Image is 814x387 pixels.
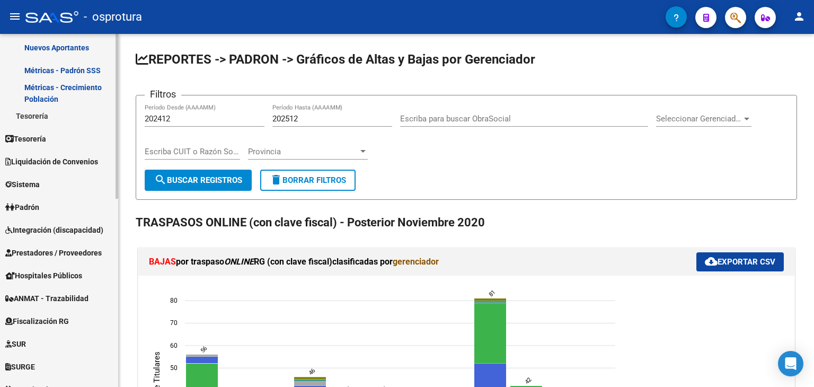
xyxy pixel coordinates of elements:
span: Seleccionar Gerenciador [656,114,742,124]
path: 202508 G01 - Galeno 1 [474,298,506,300]
span: Integración (discapacidad) [5,224,103,236]
h3: Filtros [145,87,181,102]
text: 70 [170,319,178,327]
text: 81 [488,288,497,298]
mat-icon: person [793,10,806,23]
span: SUR [5,338,26,350]
mat-icon: menu [8,10,21,23]
span: Prestadores / Proveedores [5,247,102,259]
text: 60 [170,341,178,349]
text: 42 [524,376,533,385]
span: Tesorería [5,133,46,145]
span: Provincia [248,147,358,156]
span: Liquidación de Convenios [5,156,98,168]
button: Buscar Registros [145,170,252,191]
text: 46 [307,367,317,376]
span: - osprotura [84,5,142,29]
span: ANMAT - Trazabilidad [5,293,89,304]
span: gerenciador [393,257,439,267]
h2: TRASPASOS ONLINE (con clave fiscal) - Posterior Noviembre 2020 [136,213,797,233]
span: Sistema [5,179,40,190]
span: Padrón [5,201,39,213]
path: 202508 OS1 - Osprotura 1 [474,301,506,303]
span: Hospitales Públicos [5,270,82,282]
text: 50 [170,364,178,372]
span: BAJAS [149,257,176,267]
text: 56 [199,345,209,354]
button: Borrar Filtros [260,170,356,191]
span: REPORTES -> PADRON -> Gráficos de Altas y Bajas por Gerenciador [136,52,535,67]
h1: por traspaso RG (con clave fiscal) clasificadas por [149,253,696,270]
span: Borrar Filtros [270,175,346,185]
mat-icon: search [154,173,167,186]
mat-icon: delete [270,173,282,186]
path: 202503 OS1 - Osprotura 1 [294,379,326,381]
span: Buscar Registros [154,175,242,185]
span: SURGE [5,361,35,373]
path: 202503 E01 - ETC 2 [294,381,326,385]
path: 202412 Sin Gerenciador 3 [186,357,218,363]
span: Exportar CSV [705,257,775,267]
button: Exportar CSV [696,252,784,271]
path: 202503 G01 - Galeno 1 [294,377,326,379]
path: 202508 Z99 - SIN IDENTIFICAR 27 [474,303,506,363]
mat-icon: cloud_download [705,255,718,268]
path: 202412 E01 - ETC 1 [186,354,218,356]
div: Open Intercom Messenger [778,351,803,376]
i: ONLINE [224,257,254,267]
span: Fiscalización RG [5,315,69,327]
text: 80 [170,297,178,304]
